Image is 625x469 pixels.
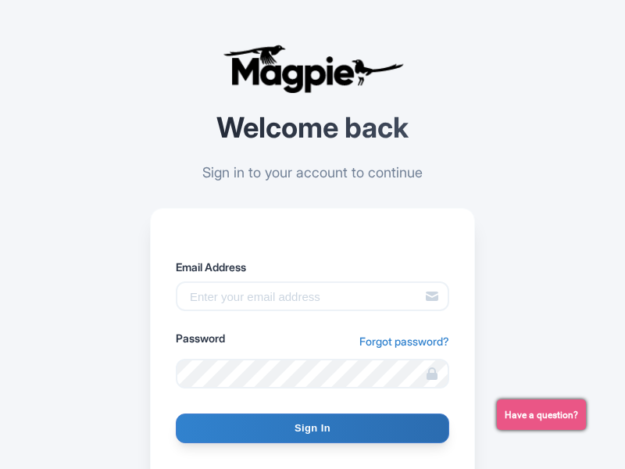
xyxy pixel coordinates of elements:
button: Have a question? [497,399,586,430]
img: logo-ab69f6fb50320c5b225c76a69d11143b.png [219,44,406,94]
input: Sign In [176,414,449,443]
p: Sign in to your account to continue [150,162,475,183]
a: Forgot password? [359,333,449,349]
label: Password [176,330,225,346]
input: Enter your email address [176,281,449,311]
label: Email Address [176,259,449,275]
span: Have a question? [505,408,578,422]
h2: Welcome back [150,113,475,144]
